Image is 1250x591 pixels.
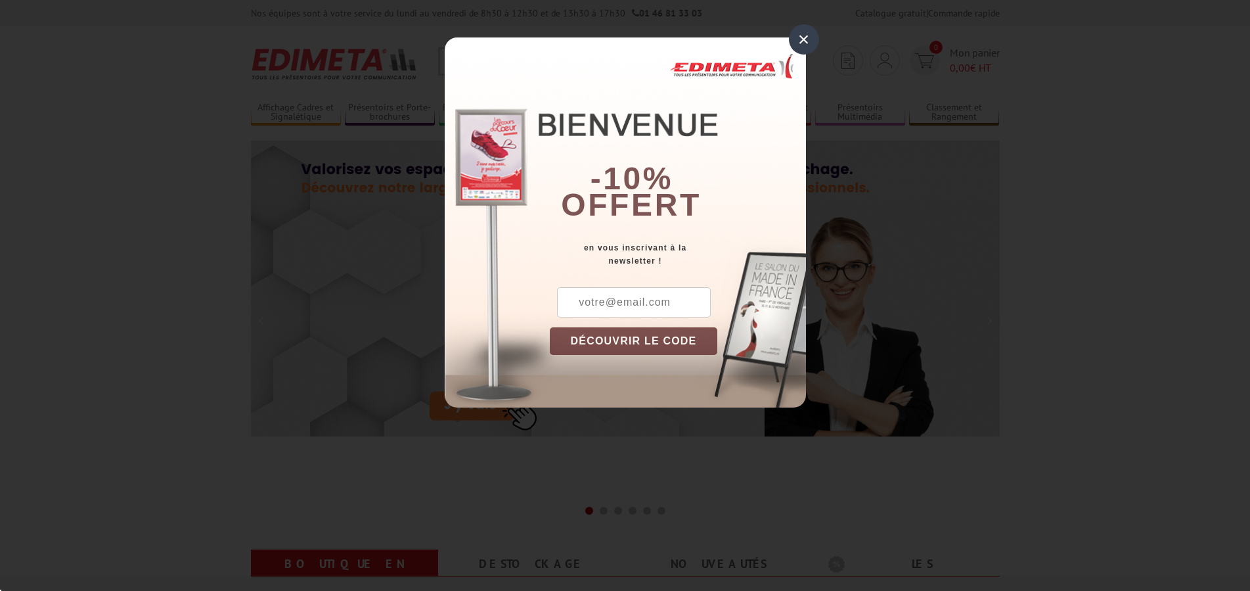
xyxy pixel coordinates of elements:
[789,24,819,55] div: ×
[561,187,702,222] font: offert
[557,287,711,318] input: votre@email.com
[550,241,806,268] div: en vous inscrivant à la newsletter !
[591,161,673,196] b: -10%
[550,327,718,355] button: DÉCOUVRIR LE CODE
